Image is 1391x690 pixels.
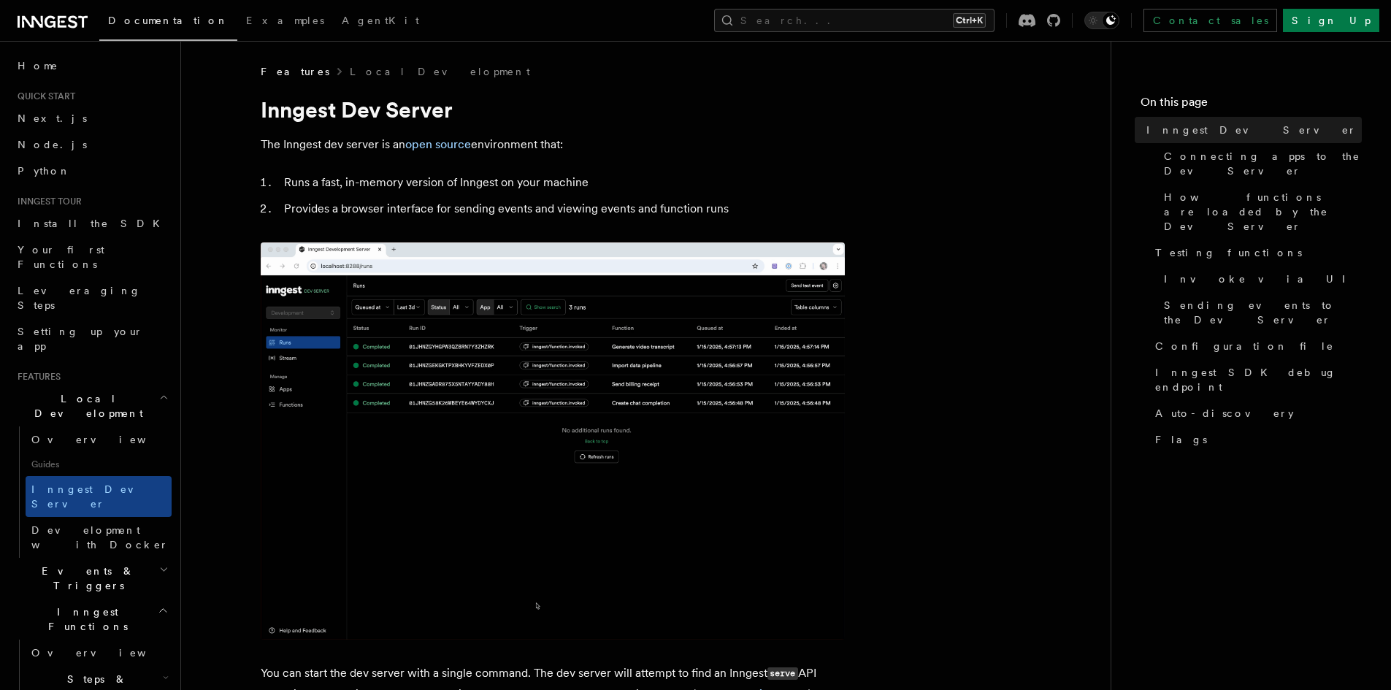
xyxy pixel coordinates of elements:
a: Next.js [12,105,172,131]
span: Overview [31,647,182,659]
a: Auto-discovery [1149,400,1362,426]
span: Flags [1155,432,1207,447]
span: Python [18,165,71,177]
span: Features [261,64,329,79]
span: Quick start [12,91,75,102]
a: Flags [1149,426,1362,453]
a: Overview [26,426,172,453]
span: Overview [31,434,182,445]
span: Your first Functions [18,244,104,270]
span: Local Development [12,391,159,421]
a: Invoke via UI [1158,266,1362,292]
span: Inngest Functions [12,605,158,634]
a: Inngest Dev Server [26,476,172,517]
span: Inngest SDK debug endpoint [1155,365,1362,394]
a: Testing functions [1149,239,1362,266]
span: Inngest Dev Server [1146,123,1357,137]
a: AgentKit [333,4,428,39]
span: Guides [26,453,172,476]
span: Install the SDK [18,218,169,229]
a: Overview [26,640,172,666]
a: Inngest Dev Server [1141,117,1362,143]
span: Next.js [18,112,87,124]
span: Examples [246,15,324,26]
a: Inngest SDK debug endpoint [1149,359,1362,400]
span: Features [12,371,61,383]
a: Sending events to the Dev Server [1158,292,1362,333]
button: Events & Triggers [12,558,172,599]
span: How functions are loaded by the Dev Server [1164,190,1362,234]
a: Connecting apps to the Dev Server [1158,143,1362,184]
a: Sign Up [1283,9,1379,32]
span: Sending events to the Dev Server [1164,298,1362,327]
a: Setting up your app [12,318,172,359]
a: Install the SDK [12,210,172,237]
a: Documentation [99,4,237,41]
a: Leveraging Steps [12,277,172,318]
a: Local Development [350,64,530,79]
li: Runs a fast, in-memory version of Inngest on your machine [280,172,845,193]
span: Inngest Dev Server [31,483,156,510]
span: Inngest tour [12,196,82,207]
a: open source [405,137,471,151]
span: Connecting apps to the Dev Server [1164,149,1362,178]
span: Testing functions [1155,245,1302,260]
a: How functions are loaded by the Dev Server [1158,184,1362,239]
span: Leveraging Steps [18,285,141,311]
li: Provides a browser interface for sending events and viewing events and function runs [280,199,845,219]
span: Configuration file [1155,339,1334,353]
span: Auto-discovery [1155,406,1294,421]
button: Toggle dark mode [1084,12,1119,29]
a: Configuration file [1149,333,1362,359]
img: Dev Server Demo [261,242,845,640]
div: Local Development [12,426,172,558]
a: Development with Docker [26,517,172,558]
a: Contact sales [1143,9,1277,32]
button: Local Development [12,386,172,426]
span: Setting up your app [18,326,143,352]
a: Node.js [12,131,172,158]
a: Your first Functions [12,237,172,277]
a: Python [12,158,172,184]
a: Examples [237,4,333,39]
code: serve [767,667,798,680]
span: Documentation [108,15,229,26]
span: AgentKit [342,15,419,26]
span: Events & Triggers [12,564,159,593]
span: Home [18,58,58,73]
kbd: Ctrl+K [953,13,986,28]
span: Node.js [18,139,87,150]
span: Invoke via UI [1164,272,1358,286]
button: Inngest Functions [12,599,172,640]
button: Search...Ctrl+K [714,9,995,32]
p: The Inngest dev server is an environment that: [261,134,845,155]
a: Home [12,53,172,79]
h1: Inngest Dev Server [261,96,845,123]
h4: On this page [1141,93,1362,117]
span: Development with Docker [31,524,169,551]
